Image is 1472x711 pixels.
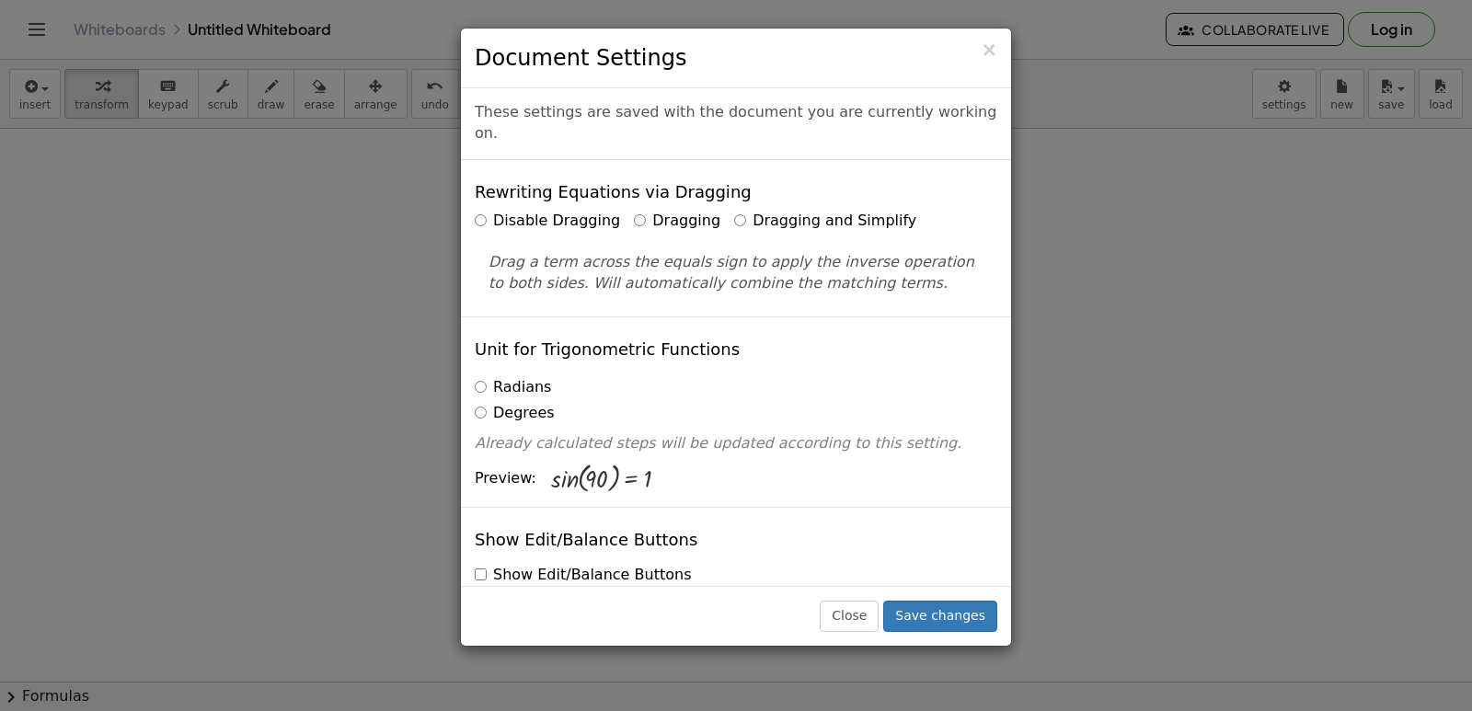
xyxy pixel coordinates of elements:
[734,214,746,226] input: Dragging and Simplify
[634,211,720,232] label: Dragging
[475,433,997,454] p: Already calculated steps will be updated according to this setting.
[475,531,697,549] h4: Show Edit/Balance Buttons
[475,468,536,489] span: Preview:
[475,565,691,586] label: Show Edit/Balance Buttons
[461,88,1011,160] div: These settings are saved with the document you are currently working on.
[475,568,487,580] input: Show Edit/Balance Buttons
[475,377,551,398] label: Radians
[475,403,555,424] label: Degrees
[475,381,487,393] input: Radians
[981,40,997,60] button: Close
[475,211,620,232] label: Disable Dragging
[475,214,487,226] input: Disable Dragging
[475,407,487,419] input: Degrees
[475,42,997,74] h3: Document Settings
[475,183,752,201] h4: Rewriting Equations via Dragging
[634,214,646,226] input: Dragging
[981,39,997,61] span: ×
[489,252,983,294] p: Drag a term across the equals sign to apply the inverse operation to both sides. Will automatical...
[820,601,879,632] button: Close
[475,340,740,359] h4: Unit for Trigonometric Functions
[883,601,997,632] button: Save changes
[734,211,916,232] label: Dragging and Simplify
